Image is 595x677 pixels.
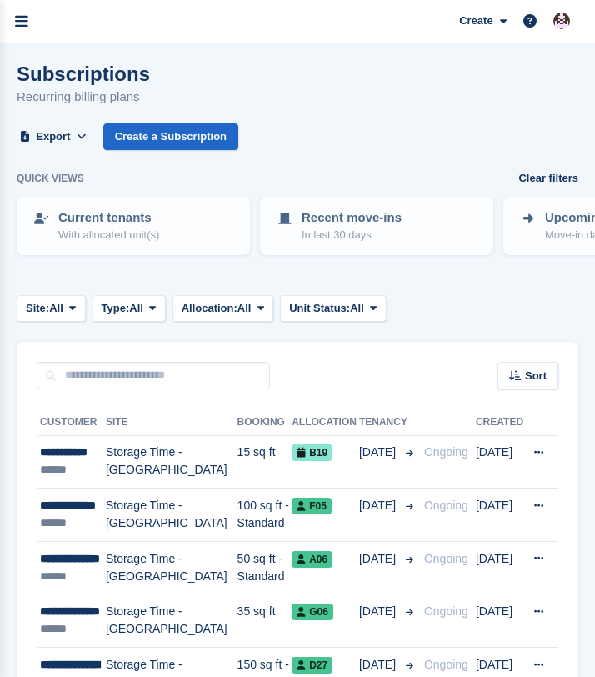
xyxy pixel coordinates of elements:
span: B19 [292,444,332,461]
span: A06 [292,551,332,568]
p: In last 30 days [302,227,402,243]
td: Storage Time - [GEOGRAPHIC_DATA] [106,594,237,648]
span: Unit Status: [289,300,350,317]
span: Type: [102,300,130,317]
th: Tenancy [359,409,417,436]
span: All [237,300,252,317]
h6: Quick views [17,171,84,186]
span: Ongoing [424,658,468,671]
th: Customer [37,409,106,436]
span: All [49,300,63,317]
td: [DATE] [476,541,523,594]
td: [DATE] [476,435,523,489]
span: Ongoing [424,604,468,618]
a: Recent move-ins In last 30 days [262,198,492,253]
span: Export [36,128,70,145]
button: Allocation: All [172,295,274,323]
th: Booking [237,409,292,436]
span: [DATE] [359,497,399,514]
h1: Subscriptions [17,63,150,85]
th: Created [476,409,523,436]
span: Sort [525,368,547,384]
a: Current tenants With allocated unit(s) [18,198,248,253]
td: Storage Time - [GEOGRAPHIC_DATA] [106,541,237,594]
span: Ongoing [424,445,468,459]
td: [DATE] [476,594,523,648]
button: Type: All [92,295,166,323]
p: Recent move-ins [302,208,402,228]
span: [DATE] [359,603,399,620]
span: [DATE] [359,550,399,568]
span: [DATE] [359,444,399,461]
td: 50 sq ft - Standard [237,541,292,594]
img: Saeed [553,13,570,29]
span: Allocation: [182,300,237,317]
button: Export [17,123,90,151]
a: Clear filters [518,170,578,187]
td: Storage Time - [GEOGRAPHIC_DATA] [106,435,237,489]
p: Current tenants [58,208,159,228]
td: Storage Time - [GEOGRAPHIC_DATA] [106,489,237,542]
th: Site [106,409,237,436]
p: With allocated unit(s) [58,227,159,243]
span: Site: [26,300,49,317]
span: All [350,300,364,317]
a: Create a Subscription [103,123,238,151]
th: Allocation [292,409,359,436]
span: G06 [292,604,333,620]
span: All [129,300,143,317]
button: Site: All [17,295,86,323]
span: [DATE] [359,656,399,674]
td: [DATE] [476,489,523,542]
p: Recurring billing plans [17,88,150,107]
td: 100 sq ft - Standard [237,489,292,542]
span: F05 [292,498,332,514]
button: Unit Status: All [280,295,386,323]
span: Ongoing [424,499,468,512]
span: Ongoing [424,552,468,565]
td: 35 sq ft [237,594,292,648]
span: D27 [292,657,332,674]
span: Create [459,13,492,29]
td: 15 sq ft [237,435,292,489]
